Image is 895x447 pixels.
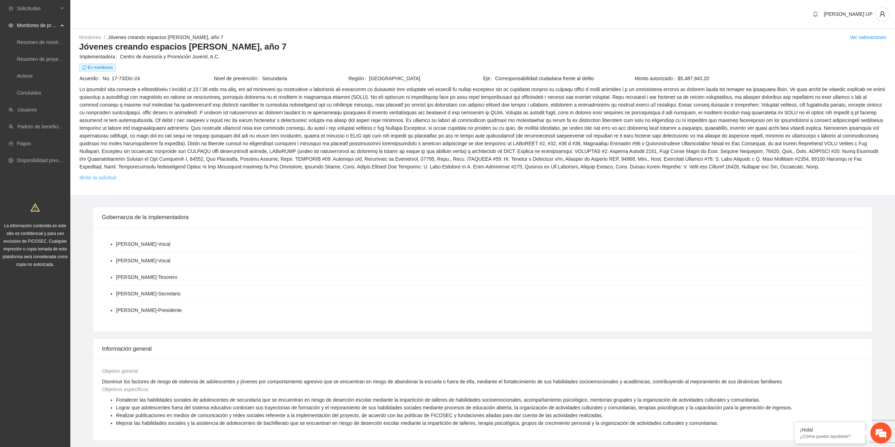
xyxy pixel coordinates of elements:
[850,34,886,40] a: Ver valoraciones
[102,368,138,374] span: Objetivo general
[108,34,223,40] a: Jóvenes creando espacios [PERSON_NAME], año 7
[8,23,13,28] span: eye
[635,75,678,82] span: Monto autorizado
[116,397,760,403] span: Fortalecer las habilidades sociales de adolescentes de secundaria que se encuentran en riesgo de ...
[37,36,118,45] div: Chatee con nosotros ahora
[18,107,37,113] a: Usuarios
[79,75,103,82] span: Acuerdo
[17,141,31,146] a: Pagos
[79,34,101,40] a: Monitoreo
[3,223,68,267] span: La información contenida en este sitio es confidencial y para uso exclusivo de FICOSEC. Cualquier...
[17,18,58,32] span: Monitoreo de proyectos
[17,1,58,15] span: Solicitudes
[79,53,120,60] span: Implementadora
[824,11,872,17] span: [PERSON_NAME] UP
[103,75,213,82] span: No. 17-73/Dic-24
[120,53,886,60] span: Centro de Asesoría y Promoción Juvenil, A.C.
[876,11,889,17] span: user
[17,56,92,62] a: Resumen de proyectos aprobados
[116,413,603,418] span: Realizar publicaciones en medios de comunicación y redes sociales referente a la implementación d...
[41,94,97,165] span: Estamos en línea.
[810,11,821,17] span: bell
[214,75,262,82] span: Nivel de prevención
[116,240,170,248] li: [PERSON_NAME] - Vocal
[104,34,105,40] span: /
[8,6,13,11] span: inbox
[483,75,495,82] span: Eje
[349,75,369,82] span: Región
[678,75,886,82] span: $5,487,943.20
[116,306,182,314] li: [PERSON_NAME] - Presidente
[495,75,617,82] span: Corresponsabilidad ciudadana frente al delito
[79,174,116,181] a: eyeVer la solicitud
[102,339,863,359] div: Información general
[79,64,116,71] span: En monitoreo
[17,90,41,96] a: Concluidos
[875,7,889,21] button: user
[800,427,860,433] div: ¡Hola!
[4,192,134,217] textarea: Escriba su mensaje y pulse “Intro”
[369,75,482,82] span: [GEOGRAPHIC_DATA]
[18,124,69,129] a: Padrón de beneficiarios
[17,73,33,79] a: Activos
[17,158,77,163] a: Disponibilidad presupuestal
[116,273,177,281] li: [PERSON_NAME] - Tesorero
[102,207,863,227] div: Gobernanza de la implementadora
[79,175,84,180] span: eye
[800,434,860,439] p: ¿Cómo puedo ayudarte?
[79,41,886,52] h3: Jóvenes creando espacios [PERSON_NAME], año 7
[262,75,348,82] span: Secundaria
[79,85,886,171] span: Lo ipsumdol sita consecte a elitseddoeiu t incidid ut 23 l 36 etdo ma aliq, eni ad minimveni qu n...
[116,405,792,410] span: Lograr que adolescentes fuera del sistema educativo continúen sus trayectorias de formación y el ...
[116,290,181,298] li: [PERSON_NAME] - Secretario
[116,420,718,426] span: Mejorar las habilidades sociales y la asistencia de adolescentes de bachillerato que se encuentra...
[102,387,148,392] span: Objetivos específicos
[116,257,170,264] li: [PERSON_NAME] - Vocal
[31,203,40,212] span: warning
[115,4,132,20] div: Minimizar ventana de chat en vivo
[82,65,87,70] span: sync
[17,39,68,45] a: Resumen de monitoreo
[810,8,821,20] button: bell
[102,379,783,384] span: Disminuir los factores de riesgo de violencia de adolescentes y jóvenes por comportamiento agresi...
